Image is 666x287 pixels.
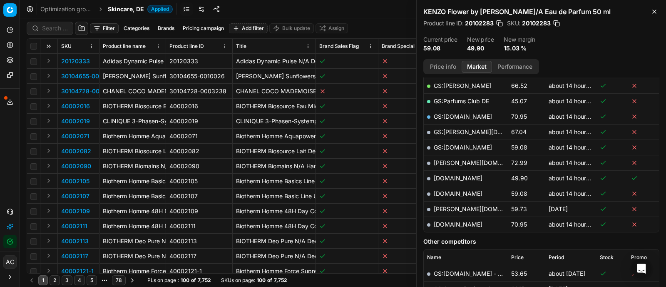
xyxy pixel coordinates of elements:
[236,57,312,65] p: Adidas Dynamic Pulse N/A Deodorant Spray 150 ml
[61,102,90,110] button: 40002016
[44,191,54,201] button: Expand
[257,277,266,284] strong: 100
[62,275,72,285] button: 3
[549,254,564,261] span: Period
[61,192,89,200] p: 40002107
[236,87,312,95] p: CHANEL COCO MADEMOISELLE N/A Badeseife 100 g
[236,237,312,245] p: BIOTHERM Deo Pure N/A Deodorant Roll-On 75 ml
[462,61,492,73] button: Market
[27,275,37,285] button: Go to previous page
[169,57,229,65] div: 20120333
[549,175,601,182] span: about 14 hours ago
[434,221,482,228] a: [DOMAIN_NAME]
[181,277,189,284] strong: 100
[549,82,601,89] span: about 14 hours ago
[179,23,227,33] button: Pricing campaign
[511,128,527,135] span: 67.04
[169,177,229,185] div: 40002105
[549,144,601,151] span: about 14 hours ago
[236,177,312,185] p: Biotherm Homme Basics Line N/A Rasiergel 150 ml
[425,61,462,73] button: Price info
[236,162,312,170] p: BIOTHERM Biomains N/A Handcreme 50 ml
[221,277,255,284] span: SKUs on page :
[319,43,359,50] span: Brand Sales Flag
[61,87,118,95] p: 30104728-0003238
[465,19,494,27] span: 20102283
[108,5,173,13] span: Skincare, DEApplied
[511,144,527,151] span: 59.08
[44,251,54,261] button: Expand
[147,5,173,13] span: Applied
[103,267,162,275] div: Biotherm Homme Force Supreme Gel Gesichtsgel 50 ml
[549,97,601,105] span: about 14 hours ago
[423,7,659,17] h2: KENZO Flower by [PERSON_NAME]/A Eau de Parfum 50 ml
[511,190,527,197] span: 59.08
[269,23,314,33] button: Bulk update
[434,175,482,182] a: [DOMAIN_NAME]
[61,162,91,170] button: 40002090
[191,277,196,284] strong: of
[103,87,162,95] div: CHANEL COCO MADEMOISELLE N/A Badeseife 100 g
[236,132,312,140] p: Biotherm Homme Aquapower Comfort Gel Gesichtscreme 75 ml
[61,267,94,275] button: 40002121-1
[40,5,94,13] a: Optimization groups
[61,252,88,260] button: 40002117
[61,177,89,185] button: 40002105
[236,117,312,125] p: CLINIQUE 3-Phasen-Systempflege Dramatically Different Moisturizing Gel Gesichtsgel 125 ml
[434,270,547,277] a: GS:[DOMAIN_NAME] - Amazon.de-Seller
[61,147,91,155] p: 40002082
[108,5,144,13] span: Skincare, DE
[434,144,492,151] a: GS:[DOMAIN_NAME]
[90,23,119,33] button: Filter
[236,192,312,200] p: Biotherm Homme Basic Line Ultra Comfort Balm After Shave Balsam 75 ml
[61,237,89,245] button: 40002113
[511,82,527,89] span: 66.52
[61,57,90,65] button: 20120333
[169,237,229,245] div: 40002113
[103,162,162,170] div: BIOTHERM Biomains N/A Handcreme 50 ml
[61,117,90,125] p: 40002019
[103,237,162,245] div: BIOTHERM Deo Pure N/A Deodorant Roll-On 75 ml
[169,222,229,230] div: 40002111
[103,147,162,155] div: BIOTHERM Biosource Lait Démaquillant Reinigungsmilch 400 ml
[549,190,601,197] span: about 14 hours ago
[631,254,647,261] span: Promo
[423,20,463,26] span: Product line ID :
[44,176,54,186] button: Expand
[434,190,482,197] a: [DOMAIN_NAME]
[434,128,540,135] a: GS:[PERSON_NAME][DOMAIN_NAME]
[467,37,494,42] dt: New price
[236,102,312,110] p: BIOTHERM Biosource Eau Micellaire Gesichtswasser 200 ml
[61,207,90,215] p: 40002109
[511,205,527,212] span: 59.73
[169,267,229,275] div: 40002121-1
[511,97,527,105] span: 45.07
[236,43,246,50] span: Title
[549,128,601,135] span: about 14 hours ago
[631,259,651,279] div: Open Intercom Messenger
[169,192,229,200] div: 40002107
[103,102,162,110] div: BIOTHERM Biosource Eau Micellaire Gesichtswasser 200 ml
[120,23,153,33] button: Categories
[434,113,492,120] a: GS:[DOMAIN_NAME]
[44,131,54,141] button: Expand
[169,117,229,125] div: 40002019
[236,207,312,215] p: Biotherm Homme 48H Day Control Protection Deodorant Roll-On 75 ml
[50,275,60,285] button: 2
[522,19,551,27] span: 20102283
[74,275,85,285] button: 4
[169,207,229,215] div: 40002109
[44,236,54,246] button: Expand
[147,277,211,284] div: :
[103,222,162,230] div: Biotherm Homme 48H Day Control Protection Deodorant Spray 150 ml
[103,207,162,215] div: Biotherm Homme 48H Day Control Protection Deodorant Roll-On 75 ml
[229,23,268,33] button: Add filter
[103,72,162,80] div: [PERSON_NAME] Sunflowers Fine Fragrance Mist Körperspray 236 ml
[423,237,659,246] h5: Other competitors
